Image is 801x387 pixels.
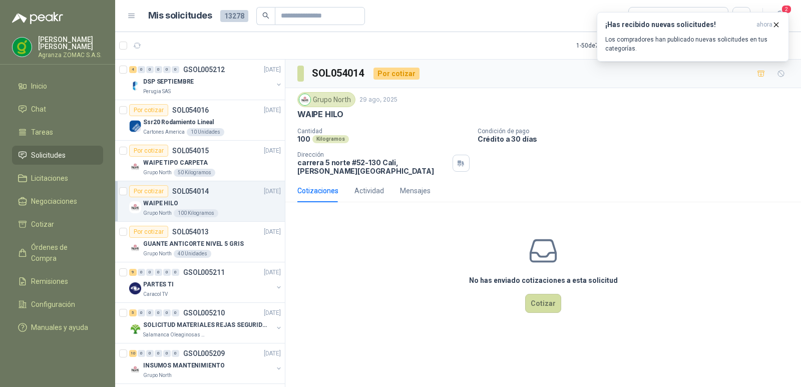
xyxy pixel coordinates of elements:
[597,12,789,62] button: ¡Has recibido nuevas solicitudes!ahora Los compradores han publicado nuevas solicitudes en tus ca...
[31,173,68,184] span: Licitaciones
[172,188,209,195] p: SOL054014
[129,350,137,357] div: 10
[163,309,171,316] div: 0
[155,350,162,357] div: 0
[635,11,656,22] div: Todas
[262,12,269,19] span: search
[264,65,281,75] p: [DATE]
[31,196,77,207] span: Negociaciones
[143,128,185,136] p: Cartones America
[31,276,68,287] span: Remisiones
[146,350,154,357] div: 0
[172,66,179,73] div: 0
[146,269,154,276] div: 0
[297,109,343,120] p: WAIPE HILO
[312,135,349,143] div: Kilogramos
[12,123,103,142] a: Tareas
[174,209,218,217] div: 100 Kilogramos
[129,145,168,157] div: Por cotizar
[172,147,209,154] p: SOL054015
[297,92,355,107] div: Grupo North
[129,80,141,92] img: Company Logo
[129,201,141,213] img: Company Logo
[478,135,797,143] p: Crédito a 30 días
[143,361,224,370] p: INSUMOS MANTENIMIENTO
[129,66,137,73] div: 4
[771,7,789,25] button: 2
[129,266,283,298] a: 9 0 0 0 0 0 GSOL005211[DATE] Company LogoPARTES TICaracol TV
[478,128,797,135] p: Condición de pago
[146,66,154,73] div: 0
[155,309,162,316] div: 0
[172,228,209,235] p: SOL054013
[264,227,281,237] p: [DATE]
[12,272,103,291] a: Remisiones
[115,100,285,141] a: Por cotizarSOL054016[DATE] Company LogoSsr20 Rodamiento LinealCartones America10 Unidades
[129,363,141,375] img: Company Logo
[400,185,431,196] div: Mensajes
[12,295,103,314] a: Configuración
[129,242,141,254] img: Company Logo
[143,199,178,208] p: WAIPE HILO
[297,158,449,175] p: carrera 5 norte #52-130 Cali , [PERSON_NAME][GEOGRAPHIC_DATA]
[756,21,772,29] span: ahora
[12,100,103,119] a: Chat
[163,350,171,357] div: 0
[129,161,141,173] img: Company Logo
[129,309,137,316] div: 5
[155,66,162,73] div: 0
[155,269,162,276] div: 0
[605,21,752,29] h3: ¡Has recibido nuevas solicitudes!
[183,269,225,276] p: GSOL005211
[297,135,310,143] p: 100
[148,9,212,23] h1: Mis solicitudes
[129,120,141,132] img: Company Logo
[264,349,281,358] p: [DATE]
[172,309,179,316] div: 0
[129,185,168,197] div: Por cotizar
[183,350,225,357] p: GSOL005209
[38,52,103,58] p: Agranza ZOMAC S.A.S.
[359,95,397,105] p: 29 ago, 2025
[129,226,168,238] div: Por cotizar
[38,36,103,50] p: [PERSON_NAME] [PERSON_NAME]
[469,275,618,286] h3: No has enviado cotizaciones a esta solicitud
[354,185,384,196] div: Actividad
[174,250,211,258] div: 40 Unidades
[183,66,225,73] p: GSOL005212
[31,299,75,310] span: Configuración
[12,192,103,211] a: Negociaciones
[129,64,283,96] a: 4 0 0 0 0 0 GSOL005212[DATE] Company LogoDSP SEPTIEMBREPerugia SAS
[12,169,103,188] a: Licitaciones
[12,146,103,165] a: Solicitudes
[31,104,46,115] span: Chat
[220,10,248,22] span: 13278
[143,331,206,339] p: Salamanca Oleaginosas SAS
[129,347,283,379] a: 10 0 0 0 0 0 GSOL005209[DATE] Company LogoINSUMOS MANTENIMIENTOGrupo North
[129,269,137,276] div: 9
[525,294,561,313] button: Cotizar
[115,181,285,222] a: Por cotizarSOL054014[DATE] Company LogoWAIPE HILOGrupo North100 Kilogramos
[31,150,66,161] span: Solicitudes
[172,350,179,357] div: 0
[264,308,281,318] p: [DATE]
[13,38,32,57] img: Company Logo
[143,209,172,217] p: Grupo North
[143,239,244,249] p: GUANTE ANTICORTE NIVEL 5 GRIS
[31,242,94,264] span: Órdenes de Compra
[12,12,63,24] img: Logo peakr
[143,77,194,87] p: DSP SEPTIEMBRE
[264,146,281,156] p: [DATE]
[138,66,145,73] div: 0
[312,66,365,81] h3: SOL054014
[129,104,168,116] div: Por cotizar
[163,269,171,276] div: 0
[115,141,285,181] a: Por cotizarSOL054015[DATE] Company LogoWAIPE TIPO CARPETAGrupo North50 Kilogramos
[172,107,209,114] p: SOL054016
[297,128,470,135] p: Cantidad
[138,309,145,316] div: 0
[183,309,225,316] p: GSOL005210
[31,127,53,138] span: Tareas
[138,350,145,357] div: 0
[138,269,145,276] div: 0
